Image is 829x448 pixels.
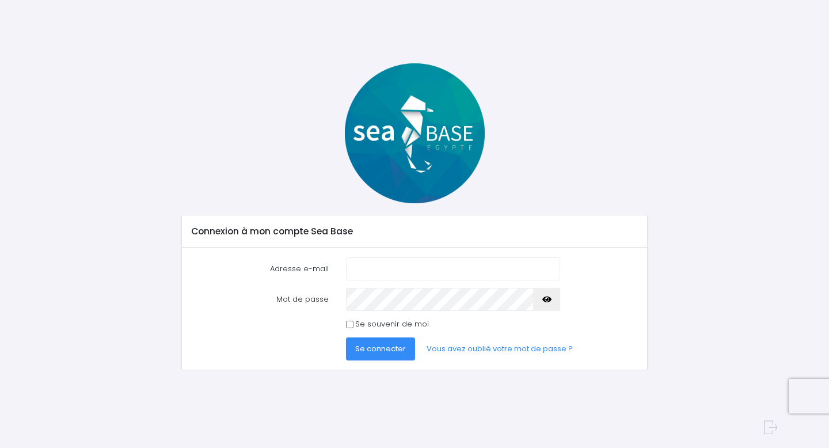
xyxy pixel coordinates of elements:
[417,337,582,360] a: Vous avez oublié votre mot de passe ?
[182,257,337,280] label: Adresse e-mail
[182,288,337,311] label: Mot de passe
[355,343,406,354] span: Se connecter
[182,215,647,248] div: Connexion à mon compte Sea Base
[355,318,429,330] label: Se souvenir de moi
[346,337,415,360] button: Se connecter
